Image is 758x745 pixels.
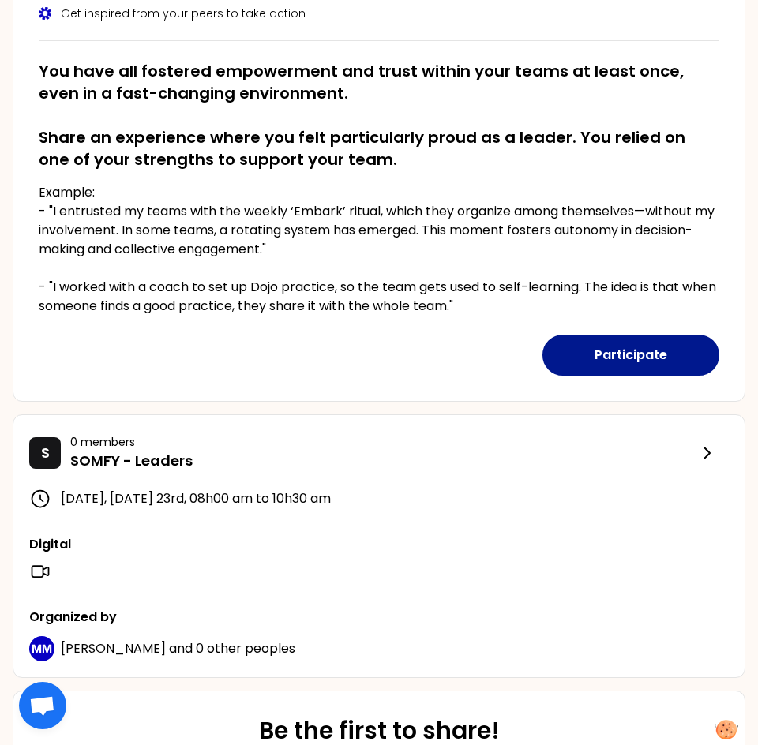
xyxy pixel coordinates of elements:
[19,682,66,729] div: Ouvrir le chat
[70,434,697,450] p: 0 members
[39,6,719,21] div: Get inspired from your peers to take action
[29,488,729,510] div: [DATE], [DATE] 23rd , 08h00 am to 10h30 am
[196,639,295,657] span: 0 other peoples
[70,450,697,472] p: SOMFY - Leaders
[61,639,166,657] span: [PERSON_NAME]
[29,608,729,627] p: Organized by
[41,442,50,464] p: S
[39,60,719,170] h2: You have all fostered empowerment and trust within your teams at least once, even in a fast-chang...
[29,535,729,554] p: Digital
[259,717,500,745] h1: Be the first to share!
[542,335,719,376] button: Participate
[61,639,295,658] p: and
[39,183,719,316] p: Example: - "I entrusted my teams with the weekly ‘Embark’ ritual, which they organize among thems...
[32,641,52,657] p: MM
